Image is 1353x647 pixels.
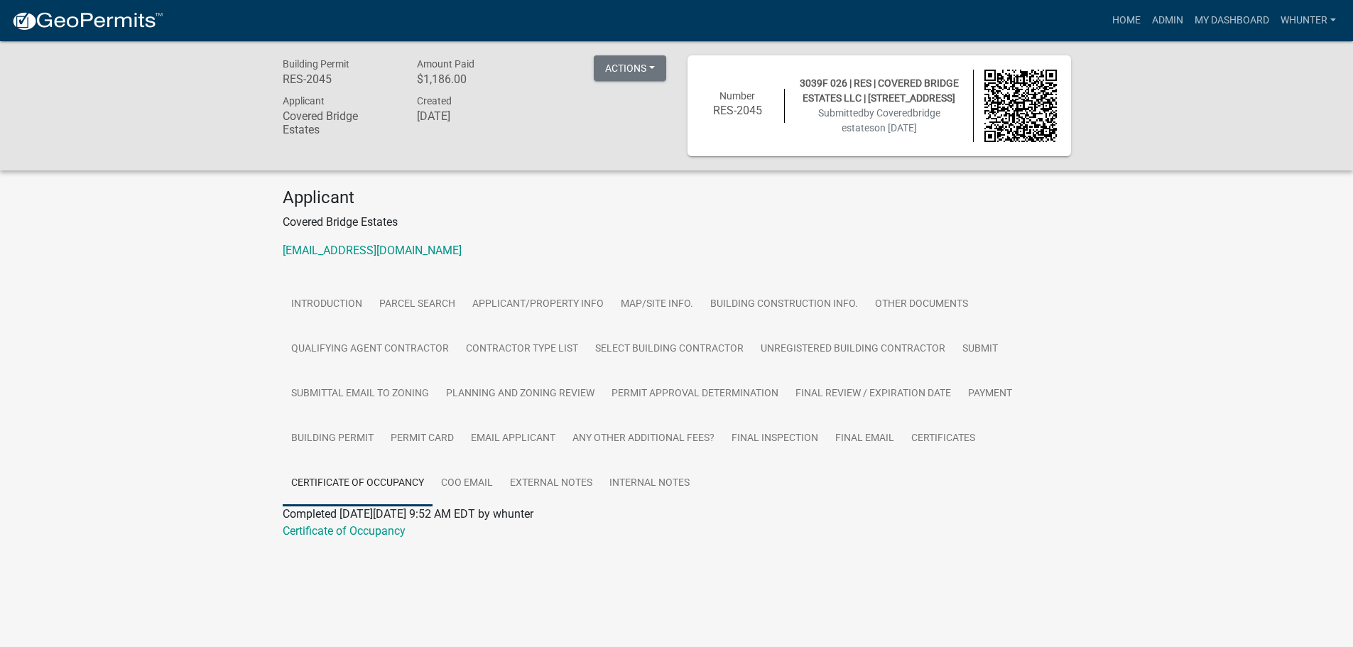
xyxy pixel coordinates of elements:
a: Introduction [283,282,371,327]
span: Completed [DATE][DATE] 9:52 AM EDT by whunter [283,507,533,521]
span: Number [719,90,755,102]
a: Submit [954,327,1006,372]
h6: Covered Bridge Estates [283,109,396,136]
a: whunter [1275,7,1342,34]
span: Building Permit [283,58,349,70]
a: Unregistered Building Contractor [752,327,954,372]
span: Submitted on [DATE] [818,107,940,134]
span: 3039F 026 | RES | COVERED BRIDGE ESTATES LLC | [STREET_ADDRESS] [800,77,959,104]
a: Applicant/Property Info [464,282,612,327]
a: Contractor Type List [457,327,587,372]
a: Planning and Zoning Review [438,371,603,417]
a: COO Email [433,461,501,506]
a: [EMAIL_ADDRESS][DOMAIN_NAME] [283,244,462,257]
a: Certificate of Occupancy [283,461,433,506]
a: Select Building Contractor [587,327,752,372]
a: Certificates [903,416,984,462]
span: by Coveredbridge estates [842,107,940,134]
h6: RES-2045 [283,72,396,86]
a: External Notes [501,461,601,506]
img: QR code [984,70,1057,142]
a: Email Applicant [462,416,564,462]
a: Any other Additional Fees? [564,416,723,462]
a: Map/Site Info. [612,282,702,327]
p: Covered Bridge Estates [283,214,1071,231]
a: Final Email [827,416,903,462]
span: Created [417,95,452,107]
a: Parcel search [371,282,464,327]
a: Building Permit [283,416,382,462]
h6: $1,186.00 [417,72,531,86]
h6: RES-2045 [702,104,774,117]
a: Permit Card [382,416,462,462]
a: Certificate of Occupancy [283,524,406,538]
a: Final Review / Expiration Date [787,371,960,417]
a: Submittal Email to Zoning [283,371,438,417]
h4: Applicant [283,187,1071,208]
a: Final Inspection [723,416,827,462]
a: Payment [960,371,1021,417]
h6: [DATE] [417,109,531,123]
a: My Dashboard [1189,7,1275,34]
a: Home [1107,7,1146,34]
a: Qualifying Agent Contractor [283,327,457,372]
a: Permit Approval Determination [603,371,787,417]
a: Admin [1146,7,1189,34]
a: Building Construction Info. [702,282,866,327]
a: Internal Notes [601,461,698,506]
span: Applicant [283,95,325,107]
a: Other Documents [866,282,977,327]
span: Amount Paid [417,58,474,70]
button: Actions [594,55,666,81]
